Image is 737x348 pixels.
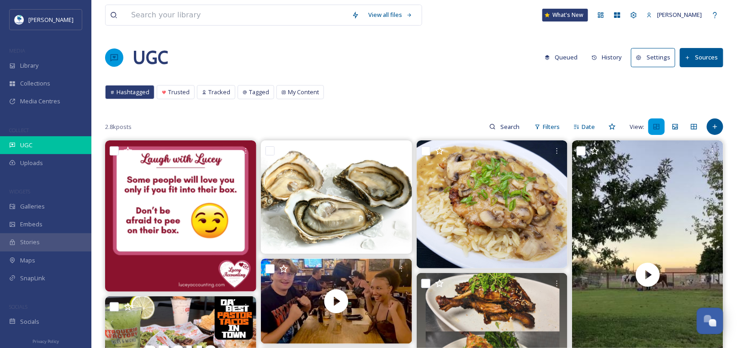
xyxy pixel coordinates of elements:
img: 🦪💥 IT'S BACK 💥🦪 Oyster Fest is always the first Tuesday of the month at High Tide—and this round ... [261,140,412,254]
button: Queued [540,48,583,66]
img: thumbnail [261,258,412,343]
span: [PERSON_NAME] [657,11,702,19]
span: Galleries [20,202,45,211]
a: UGC [133,44,168,71]
a: Queued [540,48,587,66]
a: Privacy Policy [32,335,59,346]
button: Sources [680,48,723,67]
button: Open Chat [697,308,723,334]
span: Uploads [20,159,43,167]
span: MEDIA [9,47,25,54]
img: 😂🤣 Drop your favorite emoji if this resonates with you, too!! In keeping the I Love Lucy® energy ... [105,140,256,292]
a: Settings [631,48,680,67]
span: View: [630,123,644,131]
span: Embeds [20,220,42,229]
input: Search [496,118,525,136]
span: Date [582,123,595,131]
span: Tagged [249,88,269,96]
span: [PERSON_NAME] [28,16,74,24]
a: What's New [542,9,588,21]
span: Collections [20,79,50,88]
span: Media Centres [20,97,60,106]
span: Library [20,61,38,70]
video: A fun couple out enjoying some sushi time together! 🍣✨ Nothing better than sharing good vibes and... [261,258,412,343]
a: History [587,48,631,66]
span: COLLECT [9,127,29,134]
span: Stories [20,238,40,246]
button: History [587,48,627,66]
img: It’s our favorite time of year over here! 😃 Chicken Marsala is officially back! This seasonal spe... [417,140,568,268]
span: Tracked [208,88,230,96]
span: Filters [543,123,560,131]
span: UGC [20,141,32,150]
span: Trusted [168,88,190,96]
span: Privacy Policy [32,338,59,344]
a: View all files [364,6,417,24]
span: My Content [288,88,319,96]
button: Settings [631,48,675,67]
img: download.jpeg [15,15,24,24]
a: [PERSON_NAME] [642,6,707,24]
span: Maps [20,256,35,265]
span: SOCIALS [9,303,27,310]
span: Socials [20,317,39,326]
span: Hashtagged [117,88,149,96]
span: WIDGETS [9,188,30,195]
input: Search your library [127,5,347,25]
span: SnapLink [20,274,45,283]
span: 2.8k posts [105,123,132,131]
